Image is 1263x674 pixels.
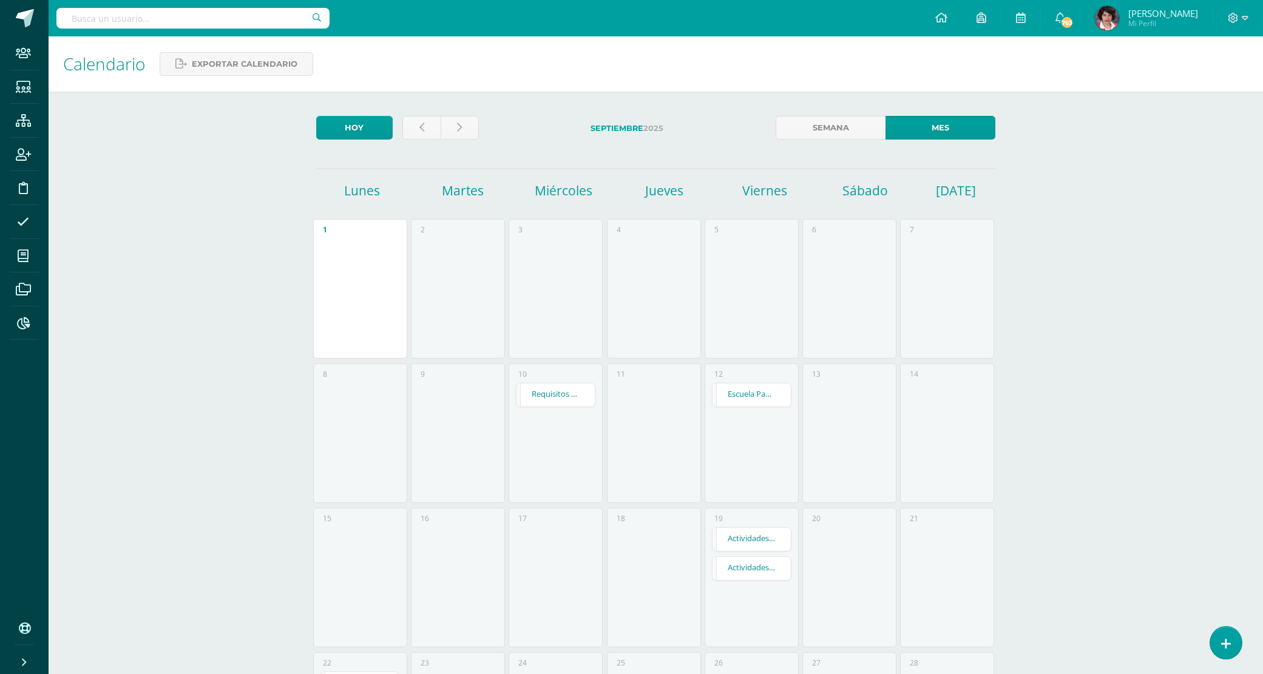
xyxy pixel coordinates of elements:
[713,528,791,551] a: Actividades Especiales Sept. Primaria 2025
[712,527,791,551] div: Actividades Especiales Sept. Primaria 2025 | Evento
[1060,16,1074,29] span: 763
[714,369,723,379] div: 12
[192,53,297,75] span: Exportar calendario
[812,224,816,235] div: 6
[714,513,723,524] div: 19
[591,124,643,133] strong: Septiembre
[63,52,145,75] span: Calendario
[421,224,425,235] div: 2
[518,658,527,668] div: 24
[323,369,327,379] div: 8
[885,116,995,140] a: Mes
[617,658,625,668] div: 25
[1128,7,1198,19] span: [PERSON_NAME]
[776,116,885,140] a: Semana
[421,513,429,524] div: 16
[323,224,327,235] div: 1
[415,182,512,199] h1: Martes
[323,513,331,524] div: 15
[713,557,791,580] a: Actividades Especiales Sept. Preprimaria 2025
[812,369,821,379] div: 13
[817,182,914,199] h1: Sábado
[812,513,821,524] div: 20
[617,369,625,379] div: 11
[1095,6,1119,30] img: 398837418bd67b3dd0aac0558958cc37.png
[323,658,331,668] div: 22
[617,224,621,235] div: 4
[515,182,612,199] h1: Miércoles
[489,116,766,141] label: 2025
[421,369,425,379] div: 9
[910,369,918,379] div: 14
[314,182,411,199] h1: Lunes
[518,513,527,524] div: 17
[712,556,791,581] div: Actividades Especiales Sept. Preprimaria 2025 | Evento
[516,383,595,407] div: Requisitos de exoneración de Examen final IV Unidad | Evento
[712,383,791,407] div: Escuela Padres Familia con Liderazgo Los Alamos | Evento
[518,369,527,379] div: 10
[1128,18,1198,29] span: Mi Perfil
[812,658,821,668] div: 27
[714,224,719,235] div: 5
[316,116,393,140] a: Hoy
[713,383,791,406] a: Escuela Padres Familia con Liderazgo [GEOGRAPHIC_DATA]
[56,8,330,29] input: Busca un usuario...
[910,513,918,524] div: 21
[160,52,313,76] a: Exportar calendario
[936,182,951,199] h1: [DATE]
[910,224,914,235] div: 7
[518,224,523,235] div: 3
[910,658,918,668] div: 28
[716,182,813,199] h1: Viernes
[421,658,429,668] div: 23
[615,182,713,199] h1: Jueves
[516,383,595,406] a: Requisitos de exoneración de Examen final IV Unidad
[617,513,625,524] div: 18
[714,658,723,668] div: 26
